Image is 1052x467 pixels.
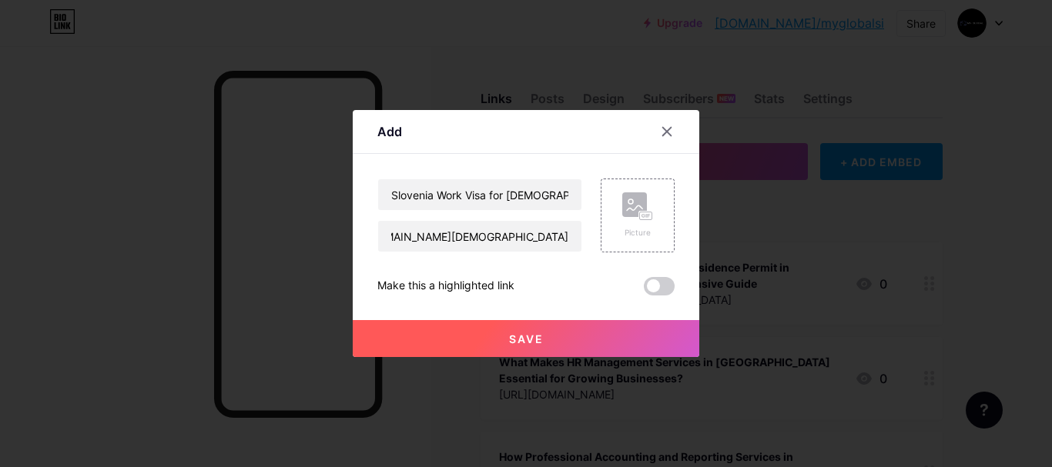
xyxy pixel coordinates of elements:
[622,227,653,239] div: Picture
[377,122,402,141] div: Add
[378,221,581,252] input: URL
[377,277,514,295] div: Make this a highlighted link
[509,332,544,345] span: Save
[353,320,699,357] button: Save
[378,179,581,210] input: Title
